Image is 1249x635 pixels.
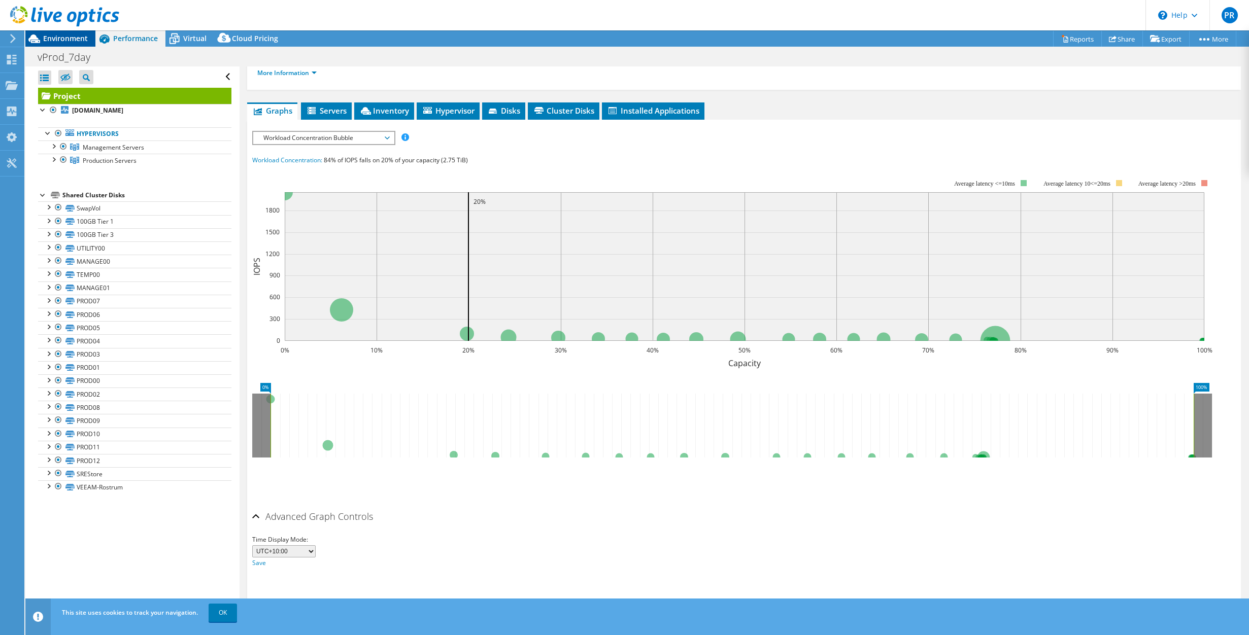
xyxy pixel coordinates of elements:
a: PROD04 [38,334,231,347]
a: PROD03 [38,348,231,361]
text: 10% [370,346,383,355]
text: 30% [555,346,567,355]
a: 100GB Tier 1 [38,215,231,228]
a: Share [1101,31,1143,47]
a: PROD05 [38,321,231,334]
svg: \n [1158,11,1167,20]
span: Installed Applications [607,105,699,116]
text: 1200 [265,250,280,258]
a: Hypervisors [38,127,231,140]
text: 90% [1106,346,1119,355]
a: TEMP00 [38,268,231,281]
a: More [1189,31,1236,47]
text: 70% [922,346,934,355]
span: Graphs [252,105,292,116]
span: Production Servers [83,156,137,165]
tspan: Average latency <=10ms [954,180,1015,187]
a: PROD02 [38,387,231,401]
a: Export [1142,31,1190,47]
a: SREStore [38,467,231,480]
span: Servers [306,105,347,116]
div: Shared Cluster Disks [62,189,231,201]
text: 40% [647,346,659,355]
span: Cloud Pricing [232,33,278,43]
span: Hypervisor [422,105,475,116]
span: PR [1222,7,1238,23]
span: Workload Concentration Bubble [258,132,389,144]
a: PROD11 [38,441,231,454]
a: More Information [257,68,317,77]
tspan: Average latency 10<=20ms [1043,180,1110,187]
span: 84% of IOPS falls on 20% of your capacity (2.75 TiB) [324,156,468,164]
span: This site uses cookies to track your navigation. [62,608,198,617]
a: Production Servers [38,154,231,167]
text: 1800 [265,206,280,215]
text: 600 [269,293,280,301]
a: Save [252,558,266,567]
text: 0 [277,336,280,345]
span: Disks [487,105,520,116]
a: Management Servers [38,140,231,154]
text: 50% [738,346,751,355]
text: 60% [830,346,842,355]
text: 100% [1196,346,1212,355]
a: 100GB Tier 3 [38,228,231,241]
a: PROD00 [38,374,231,387]
a: PROD01 [38,361,231,374]
a: Project [38,88,231,104]
a: SwapVol [38,201,231,215]
a: PROD09 [38,414,231,427]
b: [DOMAIN_NAME] [72,106,123,115]
a: Reports [1053,31,1102,47]
span: Virtual [183,33,207,43]
a: VEEAM-Rostrum [38,480,231,493]
a: PROD06 [38,308,231,321]
span: Cluster Disks [533,105,594,116]
a: UTILITY00 [38,241,231,255]
span: Time Display Mode: [252,535,308,544]
a: MANAGE00 [38,255,231,268]
text: Average latency >20ms [1138,180,1196,187]
a: [DOMAIN_NAME] [38,104,231,117]
text: 1500 [265,228,280,236]
text: 0% [280,346,289,355]
text: 20% [462,346,475,355]
text: 300 [269,314,280,323]
a: PROD12 [38,454,231,467]
span: Workload Concentration: [252,156,322,164]
h2: Advanced Graph Controls [252,506,373,526]
span: Inventory [359,105,409,116]
a: PROD07 [38,295,231,308]
span: Performance [113,33,158,43]
a: PROD10 [38,428,231,441]
span: Management Servers [83,143,144,152]
a: OK [209,604,237,622]
a: PROD08 [38,401,231,414]
h1: vProd_7day [33,52,106,63]
span: Environment [43,33,88,43]
a: MANAGE01 [38,281,231,295]
text: Capacity [728,358,761,369]
text: 80% [1015,346,1027,355]
text: IOPS [251,258,262,275]
text: 20% [474,197,486,206]
text: 900 [269,271,280,279]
